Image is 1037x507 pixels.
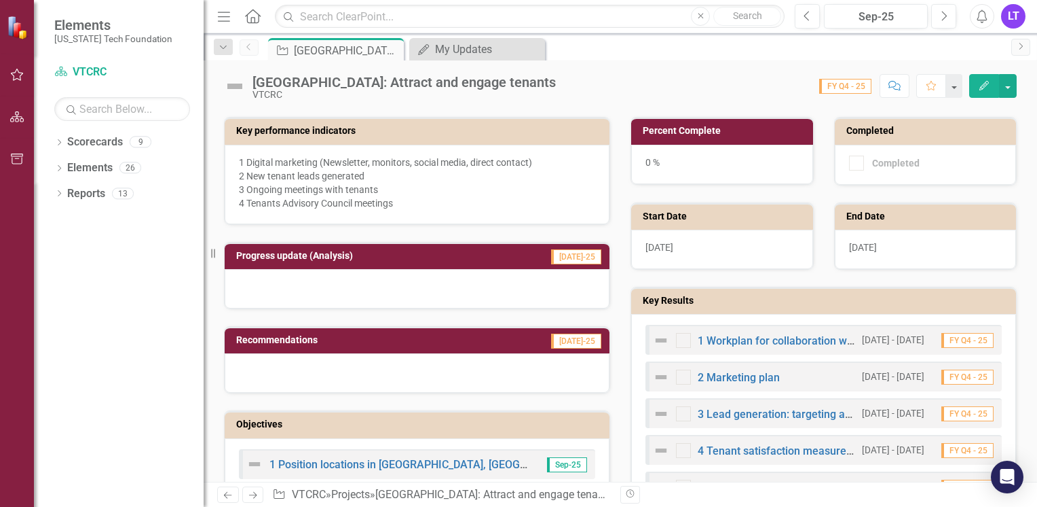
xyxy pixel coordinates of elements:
div: » » [272,487,610,503]
div: 9 [130,137,151,148]
div: [GEOGRAPHIC_DATA]: Attract and engage tenants [375,488,613,501]
img: Not Defined [653,369,669,385]
img: Not Defined [653,406,669,422]
span: FY Q4 - 25 [941,443,994,458]
div: 13 [112,188,134,199]
h3: Objectives [236,419,603,430]
a: My Updates [413,41,542,58]
a: 2 Marketing plan [698,371,780,384]
img: Not Defined [653,442,669,459]
small: [DATE] - [DATE] [862,334,924,347]
span: Sep-25 [547,457,587,472]
a: Scorecards [67,135,123,150]
h3: Progress update (Analysis) [236,251,491,261]
a: VTCRC [54,65,190,80]
button: Sep-25 [824,4,928,29]
a: Reports [67,186,105,202]
button: LT [1001,4,1025,29]
p: 1 Digital marketing (Newsletter, monitors, social media, direct contact) 2 New tenant leads gener... [239,156,595,210]
span: Elements [54,17,172,33]
span: FY Q4 - 25 [941,406,994,421]
img: Not Defined [224,75,246,97]
h3: Start Date [643,211,806,222]
div: My Updates [435,41,542,58]
a: Elements [67,160,113,176]
span: FY Q4 - 25 [941,480,994,495]
small: [US_STATE] Tech Foundation [54,33,172,44]
div: 0 % [631,145,813,184]
a: VTCRC [292,488,326,501]
h3: Completed [846,126,1010,136]
small: [DATE] - [DATE] [862,480,924,493]
div: Sep-25 [829,9,923,25]
a: 3 Lead generation: targeting and outreach [698,408,903,421]
div: [GEOGRAPHIC_DATA]: Attract and engage tenants [294,42,400,59]
input: Search Below... [54,97,190,121]
h3: Recommendations [236,335,461,345]
div: Open Intercom Messenger [991,461,1023,493]
div: [GEOGRAPHIC_DATA]: Attract and engage tenants [252,75,556,90]
a: 4 Tenant satisfaction measurement [698,444,871,457]
img: Not Defined [246,456,263,472]
span: [DATE] [645,242,673,253]
div: 26 [119,162,141,174]
h3: Key performance indicators [236,126,603,136]
small: [DATE] - [DATE] [862,407,924,420]
h3: End Date [846,211,1010,222]
input: Search ClearPoint... [275,5,785,29]
span: Search [733,10,762,21]
span: [DATE]-25 [551,334,601,349]
small: [DATE] - [DATE] [862,370,924,383]
a: 1 Workplan for collaboration with VTCRC real estate team members [698,334,1028,347]
img: Not Defined [653,479,669,495]
div: VTCRC [252,90,556,100]
span: FY Q4 - 25 [941,370,994,385]
small: [DATE] - [DATE] [862,444,924,457]
img: Not Defined [653,332,669,349]
a: Projects [331,488,370,501]
img: ClearPoint Strategy [7,16,31,39]
span: [DATE] [849,242,877,253]
span: FY Q4 - 25 [819,79,871,94]
span: FY Q4 - 25 [941,333,994,348]
span: [DATE]-25 [551,249,601,264]
h3: Percent Complete [643,126,806,136]
h3: Key Results [643,296,1009,306]
button: Search [713,7,781,26]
